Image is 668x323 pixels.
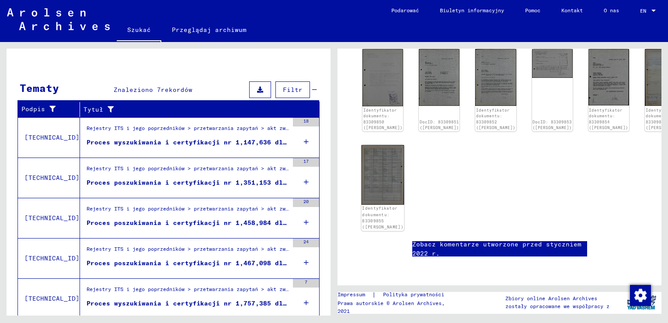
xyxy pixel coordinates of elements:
a: DocID: 83309853 ([PERSON_NAME]) [532,119,572,130]
font: | [372,290,376,299]
a: Identyfikator dokumentu: 83309855 ([PERSON_NAME]) [362,206,404,229]
p: Zbiory online Arolsen Archives [505,295,609,302]
img: 001.jpg [532,49,573,78]
button: Filtr [275,81,310,98]
div: 24 [293,239,319,247]
img: Arolsen_neg.svg [7,8,110,30]
div: Proces wyszukiwania i certyfikacji nr 1,757,385 dla LONC, [PERSON_NAME] ur. [DATE] [87,299,289,308]
img: yv_logo.png [625,291,658,313]
div: Proces poszukiwania i certyfikacji nr 1,467,098 dla LONC, [PERSON_NAME]. [DATE] [87,259,289,268]
div: Rejestry ITS i jego poprzedników > przetwarzania zapytań > akt związanych ze sprawami ITS począws... [87,205,289,217]
a: Impressum [337,290,372,299]
img: 002.jpg [362,145,404,205]
span: Filtr [283,86,303,94]
p: zostały opracowane we współpracy z [505,302,609,310]
a: Identyfikator dokumentu: 83309852 ([PERSON_NAME]) [476,108,515,130]
div: 7 [293,279,319,288]
div: Proces wyszukiwania i certyfikacji nr 1,147,636 dla LONC, [PERSON_NAME] ur. [DATE] [87,138,289,147]
p: Prawa autorskie © Arolsen Archives, 2021 [337,299,459,315]
img: Zmienianie zgody [630,285,651,306]
img: 001.jpg [588,49,629,105]
td: [TECHNICAL_ID] [18,278,80,319]
div: Rejestry ITS i jego poprzedników > przetwarzania zapytań > akt związanych ze sprawami ITS począws... [87,245,289,257]
a: Przeglądaj archiwum [161,19,257,40]
td: [TECHNICAL_ID] [18,238,80,278]
a: Zobacz komentarze utworzone przed styczniem 2022 r. [412,240,587,258]
img: 001.jpg [475,49,516,106]
div: Proces poszukiwania i certyfikacji nr 1,458,984 dla LONC, [PERSON_NAME]. [DATE] r. [87,218,289,228]
a: Szukać [117,19,161,42]
div: Podpis [21,102,82,116]
div: Proces poszukiwania i certyfikacji nr 1,351,153 dla LONC, [PERSON_NAME]. [DATE] r. [87,178,289,187]
a: DocID: 83309851 ([PERSON_NAME]) [420,119,459,130]
font: Podpis [21,105,45,114]
font: Tytuł [83,105,103,114]
a: Identyfikator dokumentu: 83309854 ([PERSON_NAME]) [589,108,628,130]
div: Zmienianie zgody [630,284,651,305]
span: EN [640,8,650,14]
div: Rejestry ITS i jego poprzedników > przetwarzania zapytań > akt związanych ze sprawami ITS od 1947... [87,285,289,298]
div: Rejestry ITS i jego poprzedników > przetwarzania zapytań > akt związanych ze sprawami ITS począws... [87,165,289,177]
div: Tytuł [83,102,311,116]
a: Polityka prywatności [376,290,455,299]
img: 001.jpg [419,49,459,106]
td: [TECHNICAL_ID] [18,198,80,238]
img: 001.jpg [362,49,403,106]
a: Identyfikator dokumentu: 83309850 ([PERSON_NAME]) [363,108,403,130]
div: Rejestry ITS i jego poprzedników > przetwarzania zapytań > akt związanych ze sprawami ITS począws... [87,124,289,137]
